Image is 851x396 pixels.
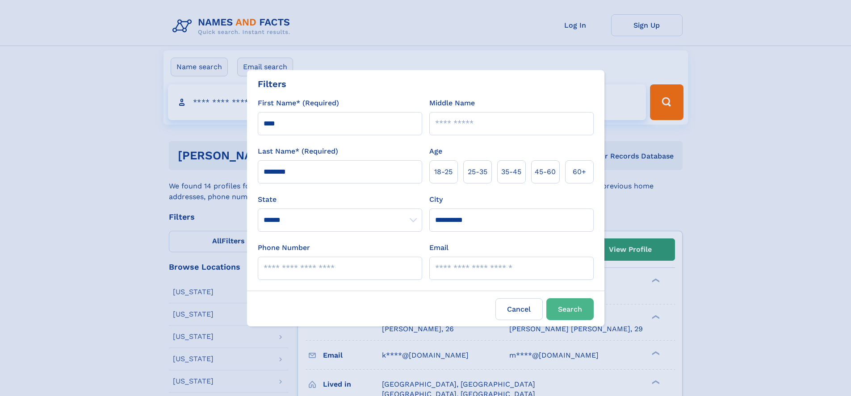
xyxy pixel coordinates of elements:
[429,194,443,205] label: City
[258,146,338,157] label: Last Name* (Required)
[468,167,487,177] span: 25‑35
[501,167,521,177] span: 35‑45
[429,146,442,157] label: Age
[258,77,286,91] div: Filters
[434,167,453,177] span: 18‑25
[495,298,543,320] label: Cancel
[535,167,556,177] span: 45‑60
[258,242,310,253] label: Phone Number
[258,98,339,108] label: First Name* (Required)
[546,298,594,320] button: Search
[573,167,586,177] span: 60+
[258,194,422,205] label: State
[429,98,475,108] label: Middle Name
[429,242,449,253] label: Email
